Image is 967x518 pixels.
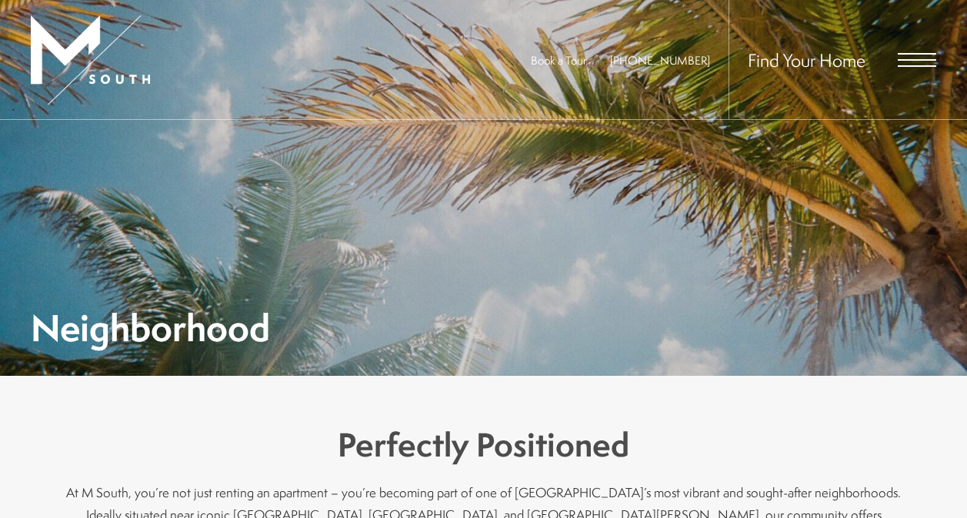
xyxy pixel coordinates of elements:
a: Find Your Home [748,48,865,72]
span: [PHONE_NUMBER] [610,52,710,68]
img: MSouth [31,15,150,105]
a: Call Us at 813-570-8014 [610,52,710,68]
h1: Neighborhood [31,310,270,345]
button: Open Menu [898,53,936,67]
a: Book a Tour [531,52,587,68]
h3: Perfectly Positioned [61,422,907,468]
